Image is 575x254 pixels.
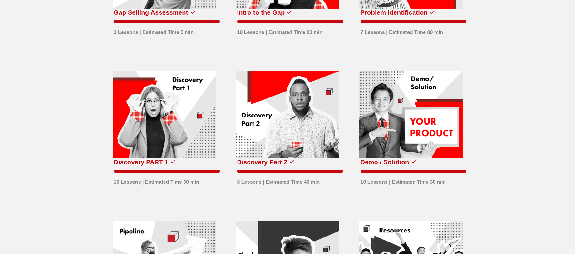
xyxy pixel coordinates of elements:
div: Intro to the Gap [237,7,285,17]
div: Discovery Part 2 [237,157,287,167]
div: 10 Lessons | Estimated Time 60 min [114,175,199,186]
div: 3 Lessons | Estimated Time 5 min [114,26,194,36]
div: 10 Lessons | Estimated Time 80 min [237,26,323,36]
div: Discovery PART 1 [114,157,169,167]
div: Problem Identification [361,7,428,17]
div: 8 Lessons | Estimated Time 40 min [237,175,320,186]
div: 7 Lessons | Estimated Time 80 min [361,26,443,36]
div: Demo / Solution [361,157,409,167]
div: 10 Lessons | Estimated Time 30 min [361,175,446,186]
div: Gap Selling Assessment [114,7,188,17]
